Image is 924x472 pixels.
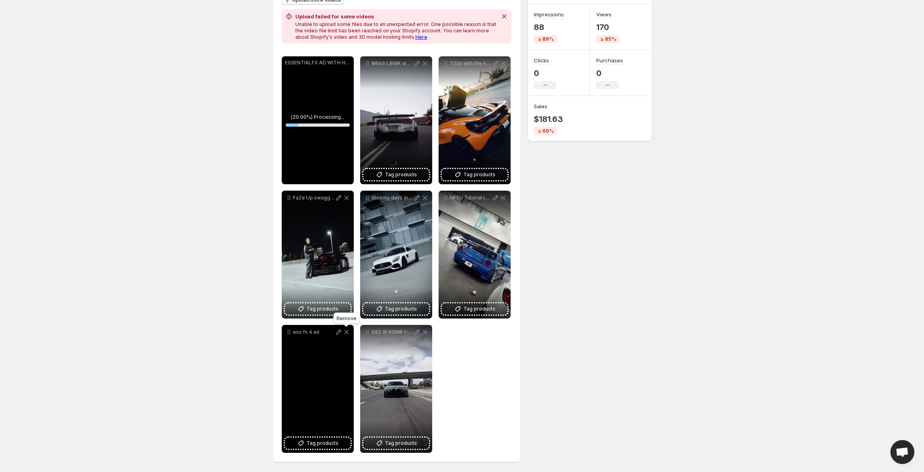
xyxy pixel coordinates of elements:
[450,60,491,67] p: 720s with the new transparency option Owner sccjgm Video djordanmedia djordanmedia mclaren 720s m...
[439,191,511,319] div: NFSU Tutorial is now live on my YouTube djordanmedia nfsunderground r34 gtr vspecTag products
[371,195,413,201] p: Gloomy days in [GEOGRAPHIC_DATA] djordanmedia amg amggt benz mercedes
[360,191,432,319] div: Gloomy days in [GEOGRAPHIC_DATA] djordanmedia amg amggt benz mercedesTag products
[285,303,351,315] button: Tag products
[543,128,554,134] span: 69%
[285,438,351,449] button: Tag products
[439,56,511,184] div: 720s with the new transparency option Owner sccjgm Video djordanmedia djordanmedia mclaren 720s m...
[295,12,497,20] h2: Upload failed for some videos
[543,36,554,42] span: 89%
[596,10,611,18] h3: Views
[534,56,549,64] h3: Clicks
[371,60,413,67] p: Which LBWK would you take Owners lbwkc8 lbtywlkgtr LUT used is from LUT pack 4 Civil Ready to lea...
[534,22,564,32] p: 88
[534,68,556,78] p: 0
[363,169,429,180] button: Tag products
[360,56,432,184] div: Which LBWK would you take Owners lbwkc8 lbtywlkgtr LUT used is from LUT pack 4 Civil Ready to lea...
[534,114,563,124] p: $181.63
[415,34,427,40] a: Here
[534,10,564,18] h3: Impressions
[360,325,432,453] div: G82 W RSMB 1-mp4 Comp 1Tag products
[534,102,547,110] h3: Sales
[385,439,417,447] span: Tag products
[450,195,491,201] p: NFSU Tutorial is now live on my YouTube djordanmedia nfsunderground r34 gtr vspec
[596,22,619,32] p: 170
[293,329,335,335] p: ess fx 4 ad
[371,329,413,335] p: G82 W RSMB 1-mp4 Comp 1
[385,171,417,179] span: Tag products
[463,305,495,313] span: Tag products
[363,438,429,449] button: Tag products
[499,11,510,22] button: Dismiss notification
[363,303,429,315] button: Tag products
[285,60,351,66] p: ESSENTIALFX AD WITH HELICOPTER
[293,195,335,201] p: FaZe Up swagg_ fazeclan [PERSON_NAME] GT3 djordanmedia [PERSON_NAME] gt3 porsche porschegt3 faze ...
[282,191,354,319] div: FaZe Up swagg_ fazeclan [PERSON_NAME] GT3 djordanmedia [PERSON_NAME] gt3 porsche porschegt3 faze ...
[385,305,417,313] span: Tag products
[282,56,354,184] div: ESSENTIALFX AD WITH HELICOPTER(20.00%) Processing...20%
[442,303,507,315] button: Tag products
[605,36,616,42] span: 85%
[596,68,623,78] p: 0
[307,305,339,313] span: Tag products
[442,169,507,180] button: Tag products
[282,325,354,453] div: ess fx 4 adTag products
[295,21,497,40] p: Unable to upload some files due to an unexpected error. One possible reason is that the video fil...
[890,440,914,464] a: Open chat
[307,439,339,447] span: Tag products
[596,56,623,64] h3: Purchases
[463,171,495,179] span: Tag products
